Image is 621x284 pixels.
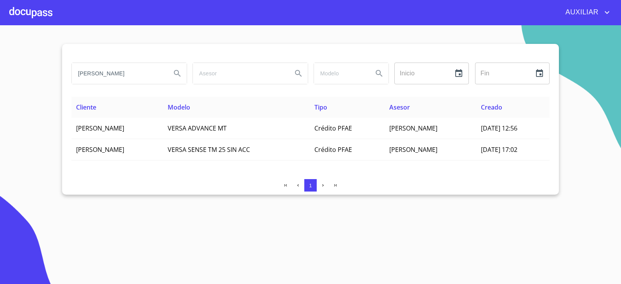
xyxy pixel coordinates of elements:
[72,63,165,84] input: search
[481,145,517,154] span: [DATE] 17:02
[76,145,124,154] span: [PERSON_NAME]
[168,145,250,154] span: VERSA SENSE TM 25 SIN ACC
[76,124,124,132] span: [PERSON_NAME]
[309,183,312,188] span: 1
[289,64,308,83] button: Search
[389,124,437,132] span: [PERSON_NAME]
[560,6,602,19] span: AUXILIAR
[314,103,327,112] span: Tipo
[370,64,389,83] button: Search
[168,103,190,112] span: Modelo
[168,64,187,83] button: Search
[481,124,517,132] span: [DATE] 12:56
[389,145,437,154] span: [PERSON_NAME]
[314,63,367,84] input: search
[193,63,286,84] input: search
[168,124,227,132] span: VERSA ADVANCE MT
[314,145,352,154] span: Crédito PFAE
[481,103,502,112] span: Creado
[389,103,410,112] span: Asesor
[304,179,317,192] button: 1
[76,103,96,112] span: Cliente
[560,6,612,19] button: account of current user
[314,124,352,132] span: Crédito PFAE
